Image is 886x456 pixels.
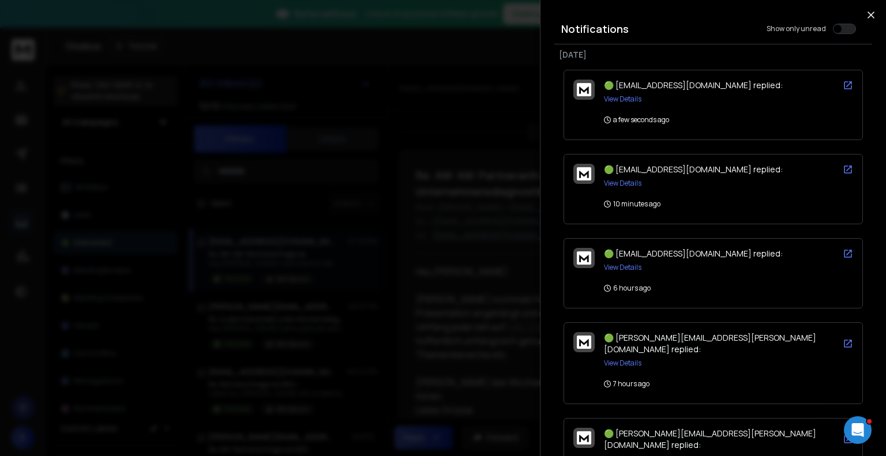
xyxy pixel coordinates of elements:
[604,248,783,259] span: 🟢 [EMAIL_ADDRESS][DOMAIN_NAME] replied:
[561,21,629,37] h3: Notifications
[604,95,641,104] button: View Details
[604,332,816,355] span: 🟢 [PERSON_NAME][EMAIL_ADDRESS][PERSON_NAME][DOMAIN_NAME] replied:
[604,199,660,209] p: 10 minutes ago
[577,167,591,180] img: logo
[604,115,669,125] p: a few seconds ago
[767,24,826,33] label: Show only unread
[604,284,651,293] p: 6 hours ago
[604,179,641,188] button: View Details
[844,416,872,444] iframe: Intercom live chat
[577,336,591,349] img: logo
[604,379,650,389] p: 7 hours ago
[604,263,641,272] button: View Details
[604,164,783,175] span: 🟢 [EMAIL_ADDRESS][DOMAIN_NAME] replied:
[604,428,816,450] span: 🟢 [PERSON_NAME][EMAIL_ADDRESS][PERSON_NAME][DOMAIN_NAME] replied:
[559,49,868,61] p: [DATE]
[604,359,641,368] button: View Details
[604,80,783,91] span: 🟢 [EMAIL_ADDRESS][DOMAIN_NAME] replied:
[577,83,591,96] img: logo
[577,251,591,265] img: logo
[577,431,591,444] img: logo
